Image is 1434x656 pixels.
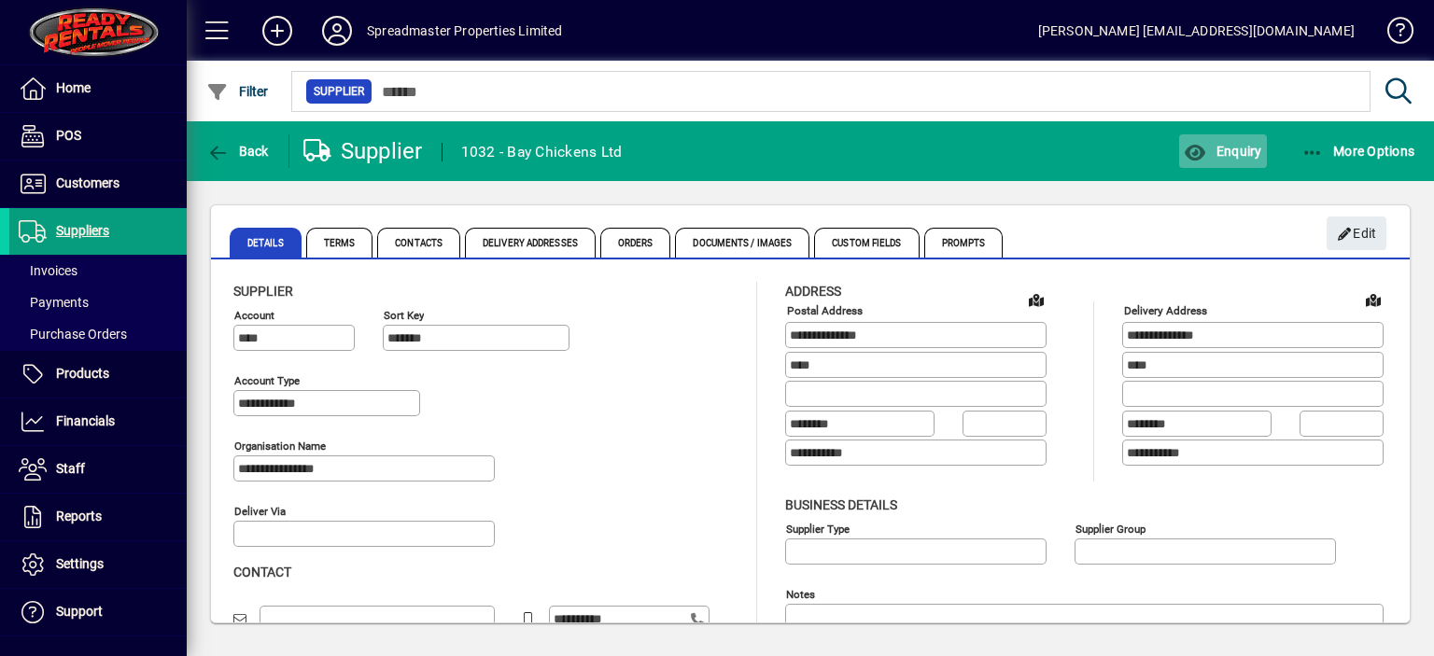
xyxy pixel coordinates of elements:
[56,509,102,523] span: Reports
[384,309,424,322] mat-label: Sort key
[56,366,109,381] span: Products
[314,82,364,101] span: Supplier
[924,228,1004,258] span: Prompts
[303,136,423,166] div: Supplier
[786,587,815,600] mat-label: Notes
[206,144,269,159] span: Back
[1373,4,1411,64] a: Knowledge Base
[307,14,367,48] button: Profile
[230,228,302,258] span: Details
[1337,218,1377,249] span: Edit
[234,309,274,322] mat-label: Account
[56,80,91,95] span: Home
[814,228,919,258] span: Custom Fields
[9,286,187,318] a: Payments
[202,75,274,108] button: Filter
[785,497,897,512] span: Business details
[306,228,373,258] span: Terms
[377,228,460,258] span: Contacts
[234,374,300,387] mat-label: Account Type
[187,134,289,168] app-page-header-button: Back
[9,255,187,286] a: Invoices
[56,556,104,571] span: Settings
[785,284,841,299] span: Address
[9,65,187,112] a: Home
[9,398,187,445] a: Financials
[1327,216,1386,250] button: Edit
[202,134,274,168] button: Back
[1297,134,1420,168] button: More Options
[1075,522,1146,535] mat-label: Supplier group
[247,14,307,48] button: Add
[234,440,326,453] mat-label: Organisation name
[9,161,187,207] a: Customers
[9,318,187,350] a: Purchase Orders
[19,327,127,342] span: Purchase Orders
[675,228,809,258] span: Documents / Images
[1179,134,1266,168] button: Enquiry
[461,137,623,167] div: 1032 - Bay Chickens Ltd
[56,413,115,428] span: Financials
[786,522,850,535] mat-label: Supplier type
[206,84,269,99] span: Filter
[233,565,291,579] span: Contact
[9,113,187,160] a: POS
[9,446,187,493] a: Staff
[56,223,109,238] span: Suppliers
[9,541,187,588] a: Settings
[56,461,85,476] span: Staff
[1358,285,1388,314] a: View on map
[465,228,596,258] span: Delivery Addresses
[56,175,119,190] span: Customers
[1184,144,1261,159] span: Enquiry
[9,351,187,398] a: Products
[1301,144,1415,159] span: More Options
[56,604,103,619] span: Support
[19,263,77,278] span: Invoices
[1038,16,1355,46] div: [PERSON_NAME] [EMAIL_ADDRESS][DOMAIN_NAME]
[9,589,187,635] a: Support
[233,284,293,299] span: Supplier
[1021,285,1051,314] a: View on map
[600,228,671,258] span: Orders
[56,128,81,143] span: POS
[234,505,286,518] mat-label: Deliver via
[367,16,562,46] div: Spreadmaster Properties Limited
[9,494,187,540] a: Reports
[19,295,89,310] span: Payments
